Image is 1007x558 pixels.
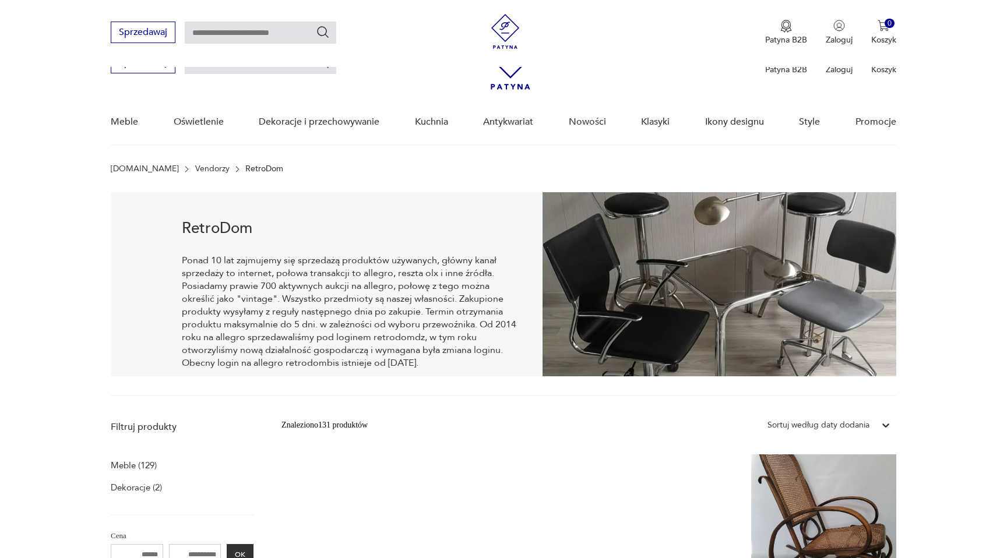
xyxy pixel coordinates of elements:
[765,20,807,45] button: Patyna B2B
[245,164,283,174] p: RetroDom
[780,20,792,33] img: Ikona medalu
[316,25,330,39] button: Szukaj
[483,100,533,144] a: Antykwariat
[765,20,807,45] a: Ikona medaluPatyna B2B
[281,419,368,432] div: Znaleziono 131 produktów
[767,419,869,432] div: Sortuj według daty dodania
[111,479,162,496] a: Dekoracje (2)
[111,22,175,43] button: Sprzedawaj
[885,19,895,29] div: 0
[765,34,807,45] p: Patyna B2B
[259,100,379,144] a: Dekoracje i przechowywanie
[111,59,175,68] a: Sprzedawaj
[826,34,853,45] p: Zaloguj
[111,100,138,144] a: Meble
[111,457,157,474] a: Meble (129)
[826,20,853,45] button: Zaloguj
[488,14,523,49] img: Patyna - sklep z meblami i dekoracjami vintage
[195,164,230,174] a: Vendorzy
[855,100,896,144] a: Promocje
[543,192,896,376] img: RetroDom
[111,29,175,37] a: Sprzedawaj
[799,100,820,144] a: Style
[641,100,670,144] a: Klasyki
[878,20,889,31] img: Ikona koszyka
[826,64,853,75] p: Zaloguj
[415,100,448,144] a: Kuchnia
[871,64,896,75] p: Koszyk
[833,20,845,31] img: Ikonka użytkownika
[871,20,896,45] button: 0Koszyk
[182,254,524,369] p: Ponad 10 lat zajmujemy się sprzedażą produktów używanych, główny kanał sprzedaży to internet, poł...
[129,221,168,260] img: RetroDom
[705,100,764,144] a: Ikony designu
[111,529,253,542] p: Cena
[871,34,896,45] p: Koszyk
[111,421,253,433] p: Filtruj produkty
[765,64,807,75] p: Patyna B2B
[174,100,224,144] a: Oświetlenie
[111,164,179,174] a: [DOMAIN_NAME]
[569,100,606,144] a: Nowości
[182,221,524,235] h1: RetroDom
